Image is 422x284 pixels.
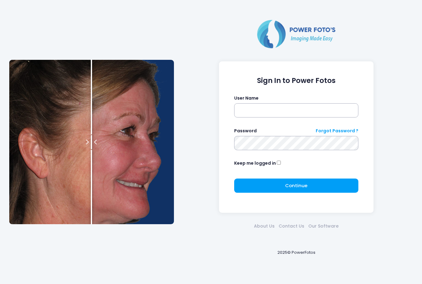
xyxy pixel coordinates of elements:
[234,128,257,134] label: Password
[255,19,338,49] img: Logo
[234,76,359,85] h1: Sign In to Power Fotos
[285,182,307,189] span: Continue
[306,223,341,229] a: Our Software
[234,160,276,167] label: Keep me logged in
[234,95,259,101] label: User Name
[277,223,306,229] a: Contact Us
[316,128,358,134] a: Forgot Password ?
[180,239,413,265] div: 2025© PowerFotos
[252,223,277,229] a: About Us
[234,179,359,193] button: Continue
